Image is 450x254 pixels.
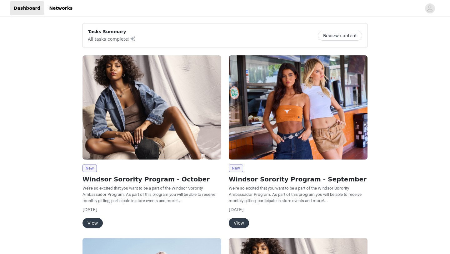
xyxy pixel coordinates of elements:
button: View [229,218,249,228]
span: New [229,165,243,172]
h2: Windsor Sorority Program - October [82,175,221,184]
span: We're so excited that you want to be a part of the Windsor Sorority Ambassador Program. As part o... [229,186,362,203]
a: Dashboard [10,1,44,15]
img: Windsor [229,55,367,160]
span: New [82,165,97,172]
p: All tasks complete! [88,35,136,43]
a: Networks [45,1,76,15]
span: [DATE] [82,207,97,212]
button: View [82,218,103,228]
a: View [82,221,103,226]
div: avatar [427,3,433,13]
a: View [229,221,249,226]
img: Windsor [82,55,221,160]
span: [DATE] [229,207,243,212]
span: We're so excited that you want to be a part of the Windsor Sorority Ambassador Program. As part o... [82,186,215,203]
h2: Windsor Sorority Program - September [229,175,367,184]
p: Tasks Summary [88,28,136,35]
button: Review content [318,31,362,41]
